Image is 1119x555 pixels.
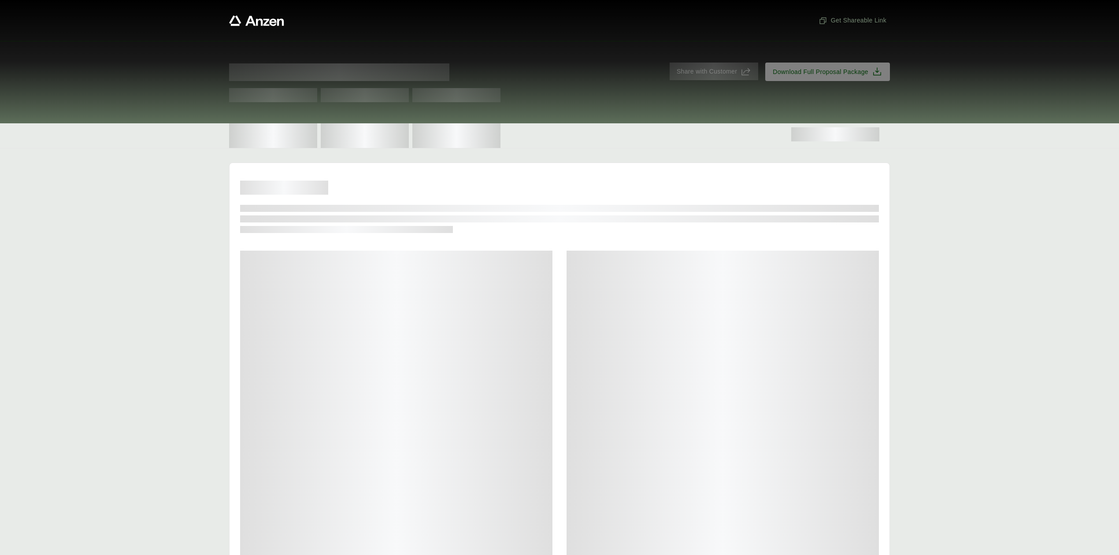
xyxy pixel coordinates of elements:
[229,88,317,102] span: Test
[815,12,890,29] button: Get Shareable Link
[677,67,737,76] span: Share with Customer
[229,63,449,81] span: Proposal for
[412,88,500,102] span: Test
[229,15,284,26] a: Anzen website
[819,16,886,25] span: Get Shareable Link
[321,88,409,102] span: Test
